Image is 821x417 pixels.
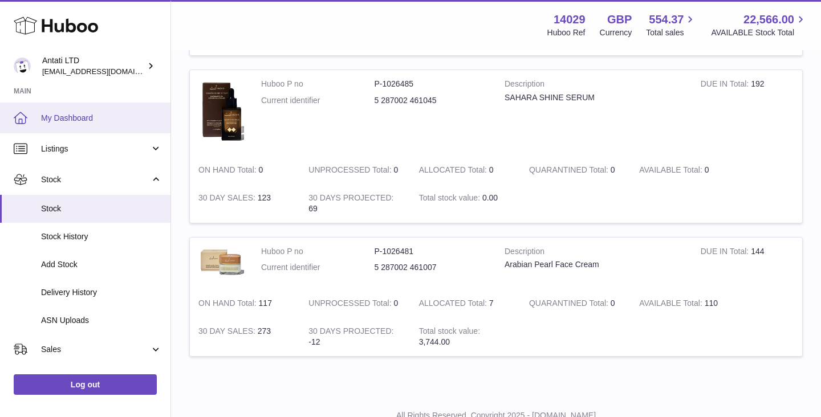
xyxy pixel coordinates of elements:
[692,70,802,156] td: 192
[600,27,632,38] div: Currency
[261,79,375,89] dt: Huboo P no
[300,317,410,356] td: -12
[14,374,157,395] a: Log out
[41,344,150,355] span: Sales
[41,287,162,298] span: Delivery History
[419,299,489,310] strong: ALLOCATED Total
[308,326,393,338] strong: 30 DAYS PROJECTED
[41,203,162,214] span: Stock
[505,79,684,92] strong: Description
[14,58,31,75] img: toufic@antatiskin.com
[631,289,741,317] td: 110
[419,165,489,177] strong: ALLOCATED Total
[611,165,615,174] span: 0
[190,289,300,317] td: 117
[631,156,741,184] td: 0
[198,165,259,177] strong: ON HAND Total
[261,246,375,257] dt: Huboo P no
[42,67,168,76] span: [EMAIL_ADDRESS][DOMAIN_NAME]
[41,144,150,154] span: Listings
[190,317,300,356] td: 273
[190,184,300,223] td: 123
[300,184,410,223] td: 69
[375,79,488,89] dd: P-1026485
[547,27,586,38] div: Huboo Ref
[529,299,611,310] strong: QUARANTINED Total
[261,262,375,273] dt: Current identifier
[646,27,697,38] span: Total sales
[300,156,410,184] td: 0
[711,27,807,38] span: AVAILABLE Stock Total
[701,79,751,91] strong: DUE IN Total
[505,246,684,260] strong: Description
[410,156,521,184] td: 0
[261,95,375,106] dt: Current identifier
[198,193,258,205] strong: 30 DAY SALES
[743,12,794,27] span: 22,566.00
[41,259,162,270] span: Add Stock
[554,12,586,27] strong: 14029
[41,113,162,124] span: My Dashboard
[611,299,615,308] span: 0
[42,55,145,77] div: Antati LTD
[607,12,632,27] strong: GBP
[701,247,751,259] strong: DUE IN Total
[308,193,393,205] strong: 30 DAYS PROJECTED
[375,95,488,106] dd: 5 287002 461045
[300,289,410,317] td: 0
[505,92,684,103] div: SAHARA SHINE SERUM
[419,326,480,338] strong: Total stock value
[375,262,488,273] dd: 5 287002 461007
[198,326,258,338] strong: 30 DAY SALES
[419,337,450,346] span: 3,744.00
[198,299,259,310] strong: ON HAND Total
[482,193,498,202] span: 0.00
[41,231,162,242] span: Stock History
[375,246,488,257] dd: P-1026481
[529,165,611,177] strong: QUARANTINED Total
[419,193,482,205] strong: Total stock value
[410,289,521,317] td: 7
[198,79,244,145] img: product image
[41,174,150,185] span: Stock
[190,156,300,184] td: 0
[41,315,162,326] span: ASN Uploads
[308,165,393,177] strong: UNPROCESSED Total
[639,165,704,177] strong: AVAILABLE Total
[649,12,684,27] span: 554.37
[639,299,704,310] strong: AVAILABLE Total
[198,246,244,279] img: product image
[505,259,684,270] div: Arabian Pearl Face Cream
[308,299,393,310] strong: UNPROCESSED Total
[646,12,697,38] a: 554.37 Total sales
[692,238,802,290] td: 144
[711,12,807,38] a: 22,566.00 AVAILABLE Stock Total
